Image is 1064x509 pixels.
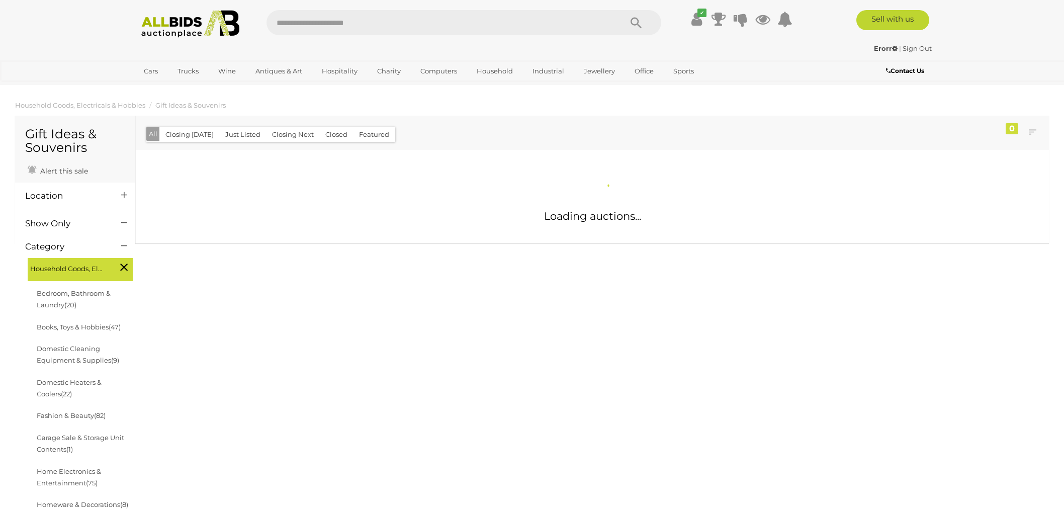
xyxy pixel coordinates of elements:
button: Closed [319,127,353,142]
div: 0 [1006,123,1018,134]
a: Sports [667,63,700,79]
strong: Erorr [874,44,898,52]
a: Cars [137,63,164,79]
span: (47) [109,323,121,331]
a: Sell with us [856,10,929,30]
a: Industrial [526,63,571,79]
button: Featured [353,127,395,142]
span: Household Goods, Electricals & Hobbies [30,261,106,275]
span: (75) [86,479,98,487]
a: Household [470,63,519,79]
a: Gift Ideas & Souvenirs [155,101,226,109]
a: Wine [212,63,242,79]
a: Charity [371,63,407,79]
img: Allbids.com.au [136,10,245,38]
h4: Location [25,191,106,201]
a: Home Electronics & Entertainment(75) [37,467,101,487]
span: (20) [64,301,76,309]
span: (8) [120,500,128,508]
button: All [146,127,160,141]
a: Trucks [171,63,205,79]
b: Contact Us [886,67,924,74]
a: ✔ [689,10,704,28]
a: Household Goods, Electricals & Hobbies [15,101,145,109]
button: Just Listed [219,127,267,142]
a: Bedroom, Bathroom & Laundry(20) [37,289,111,309]
a: Antiques & Art [249,63,309,79]
h4: Category [25,242,106,251]
a: Garage Sale & Storage Unit Contents(1) [37,434,124,453]
span: (1) [66,445,73,453]
a: Alert this sale [25,162,91,178]
a: Sign Out [903,44,932,52]
h1: Gift Ideas & Souvenirs [25,127,125,155]
i: ✔ [697,9,706,17]
a: Contact Us [886,65,927,76]
span: Alert this sale [38,166,88,176]
a: Computers [414,63,464,79]
button: Search [611,10,661,35]
span: (82) [94,411,106,419]
h4: Show Only [25,219,106,228]
a: [GEOGRAPHIC_DATA] [137,79,222,96]
span: Loading auctions... [544,210,641,222]
a: Domestic Cleaning Equipment & Supplies(9) [37,345,119,364]
a: Office [628,63,660,79]
a: Domestic Heaters & Coolers(22) [37,378,102,398]
button: Closing Next [266,127,320,142]
button: Closing [DATE] [159,127,220,142]
span: | [899,44,901,52]
a: Homeware & Decorations(8) [37,500,128,508]
span: (22) [61,390,72,398]
a: Erorr [874,44,899,52]
a: Fashion & Beauty(82) [37,411,106,419]
a: Hospitality [315,63,364,79]
span: (9) [111,356,119,364]
a: Jewellery [577,63,622,79]
a: Books, Toys & Hobbies(47) [37,323,121,331]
